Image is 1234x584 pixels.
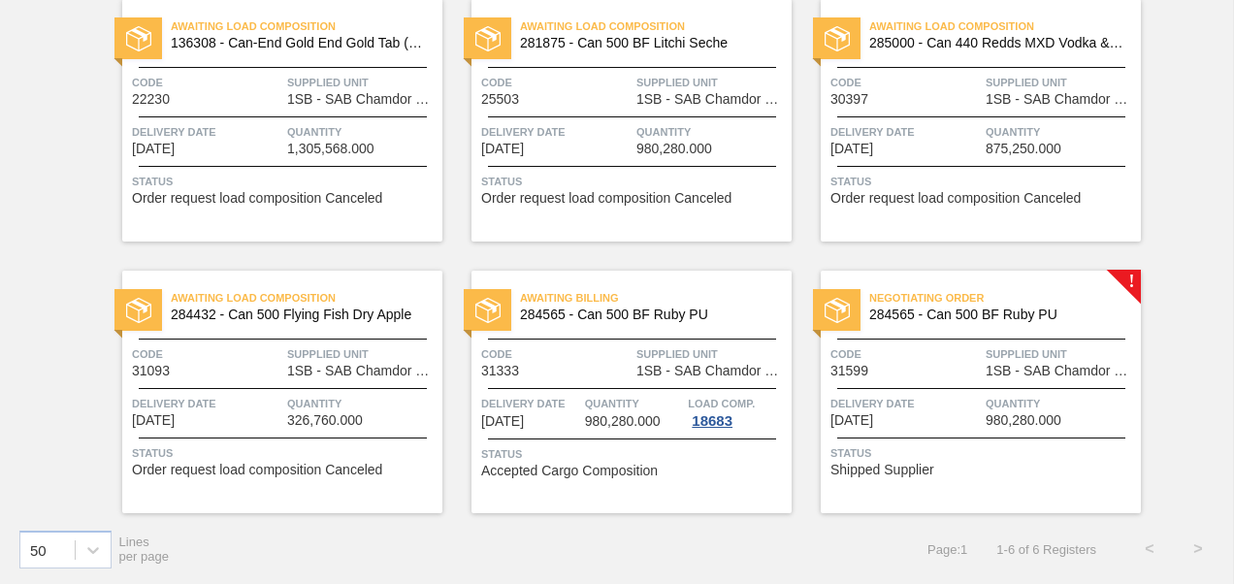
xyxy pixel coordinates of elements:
span: Code [830,344,981,364]
span: Lines per page [119,535,170,564]
span: Code [481,73,632,92]
span: 980,280.000 [585,414,661,429]
span: Status [830,172,1136,191]
span: Quantity [986,122,1136,142]
span: Code [830,73,981,92]
span: Quantity [287,394,438,413]
span: 980,280.000 [986,413,1061,428]
span: 284432 - Can 500 Flying Fish Dry Apple [171,308,427,322]
span: 136308 - Can-End Gold End Gold Tab (202) [171,36,427,50]
span: 08/29/2025 [132,413,175,428]
span: Quantity [585,394,684,413]
span: Supplied Unit [986,344,1136,364]
span: 22230 [132,92,170,107]
span: Status [830,443,1136,463]
a: statusAwaiting Load Composition284432 - Can 500 Flying Fish Dry AppleCode31093Supplied Unit1SB - ... [93,271,442,513]
span: Delivery Date [132,122,282,142]
span: 09/05/2025 [481,414,524,429]
span: 284565 - Can 500 BF Ruby PU [869,308,1125,322]
span: 1 - 6 of 6 Registers [996,542,1096,557]
span: 1SB - SAB Chamdor Brewery [636,364,787,378]
span: Order request load composition Canceled [481,191,731,206]
span: Awaiting Load Composition [869,16,1141,36]
img: status [825,26,850,51]
img: status [126,26,151,51]
span: 10/14/2024 [132,142,175,156]
span: 25503 [481,92,519,107]
span: Supplied Unit [636,73,787,92]
span: Code [481,344,632,364]
span: Delivery Date [830,122,981,142]
span: Load Comp. [688,394,755,413]
span: Status [132,443,438,463]
span: Page : 1 [927,542,967,557]
span: Awaiting Load Composition [520,16,792,36]
img: status [475,298,501,323]
span: 31333 [481,364,519,378]
span: Order request load composition Canceled [830,191,1081,206]
span: Order request load composition Canceled [132,463,382,477]
span: Quantity [986,394,1136,413]
div: 18683 [688,413,736,429]
span: Delivery Date [132,394,282,413]
span: 1SB - SAB Chamdor Brewery [986,92,1136,107]
span: 1SB - SAB Chamdor Brewery [287,364,438,378]
span: 30397 [830,92,868,107]
a: Load Comp.18683 [688,394,787,429]
span: 285000 - Can 440 Redds MXD Vodka & Pine [869,36,1125,50]
div: 50 [30,541,47,558]
span: Order request load composition Canceled [132,191,382,206]
span: Accepted Cargo Composition [481,464,658,478]
span: Supplied Unit [287,344,438,364]
span: Delivery Date [830,394,981,413]
span: Code [132,73,282,92]
span: Supplied Unit [287,73,438,92]
span: 980,280.000 [636,142,712,156]
span: Status [481,172,787,191]
a: statusAwaiting Billing284565 - Can 500 BF Ruby PUCode31333Supplied Unit1SB - SAB Chamdor BreweryD... [442,271,792,513]
span: 875,250.000 [986,142,1061,156]
span: Shipped Supplier [830,463,934,477]
span: 326,760.000 [287,413,363,428]
img: status [126,298,151,323]
span: 1SB - SAB Chamdor Brewery [287,92,438,107]
span: 1SB - SAB Chamdor Brewery [986,364,1136,378]
span: Supplied Unit [636,344,787,364]
img: status [825,298,850,323]
span: 01/04/2025 [481,142,524,156]
span: Awaiting Billing [520,288,792,308]
img: status [475,26,501,51]
span: Quantity [287,122,438,142]
span: 31093 [132,364,170,378]
span: 1SB - SAB Chamdor Brewery [636,92,787,107]
span: Quantity [636,122,787,142]
a: !statusNegotiating Order284565 - Can 500 BF Ruby PUCode31599Supplied Unit1SB - SAB Chamdor Brewer... [792,271,1141,513]
span: 284565 - Can 500 BF Ruby PU [520,308,776,322]
span: Awaiting Load Composition [171,288,442,308]
button: > [1174,525,1222,573]
span: Status [481,444,787,464]
span: 09/12/2025 [830,413,873,428]
span: Negotiating Order [869,288,1141,308]
span: 31599 [830,364,868,378]
span: 1,305,568.000 [287,142,374,156]
span: Status [132,172,438,191]
span: Delivery Date [481,394,580,413]
span: 281875 - Can 500 BF Litchi Seche [520,36,776,50]
button: < [1125,525,1174,573]
span: Code [132,344,282,364]
span: Delivery Date [481,122,632,142]
span: Supplied Unit [986,73,1136,92]
span: 08/06/2025 [830,142,873,156]
span: Awaiting Load Composition [171,16,442,36]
